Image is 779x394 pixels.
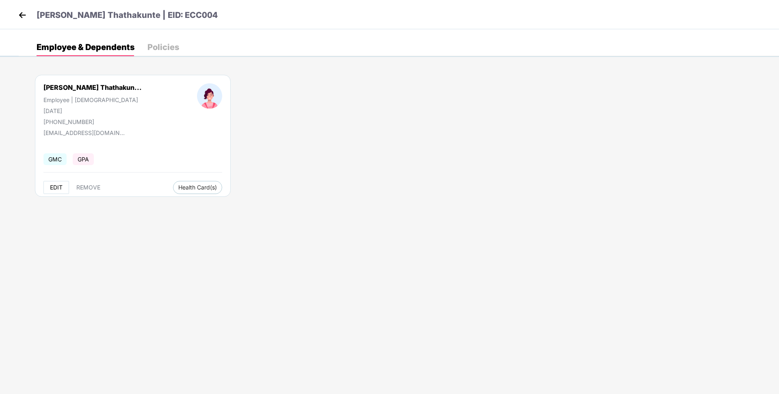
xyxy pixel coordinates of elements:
div: Employee & Dependents [37,43,134,51]
div: Policies [147,43,179,51]
div: [PERSON_NAME] Thathakun... [43,83,142,91]
div: Employee | [DEMOGRAPHIC_DATA] [43,96,142,103]
span: EDIT [50,184,63,191]
p: [PERSON_NAME] Thathakunte | EID: ECC004 [37,9,218,22]
button: Health Card(s) [173,181,222,194]
div: [PHONE_NUMBER] [43,118,142,125]
img: back [16,9,28,21]
span: GPA [73,153,94,165]
button: EDIT [43,181,69,194]
span: REMOVE [76,184,100,191]
span: Health Card(s) [178,185,217,189]
span: GMC [43,153,67,165]
img: profileImage [197,83,222,109]
div: [EMAIL_ADDRESS][DOMAIN_NAME] [43,129,125,136]
button: REMOVE [70,181,107,194]
div: [DATE] [43,107,142,114]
